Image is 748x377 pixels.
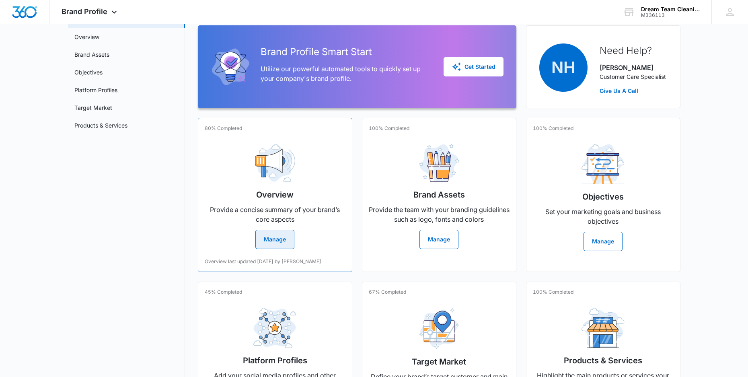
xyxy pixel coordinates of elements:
a: Target Market [74,103,112,112]
p: [PERSON_NAME] [600,63,666,72]
p: 100% Completed [369,125,409,132]
a: Give Us A Call [600,87,666,95]
a: 100% CompletedObjectivesSet your marketing goals and business objectivesManage [526,118,680,272]
p: Provide a concise summary of your brand’s core aspects [205,205,345,224]
button: Manage [584,232,623,251]
p: 100% Completed [533,288,573,296]
h2: Brand Assets [413,189,465,201]
a: Overview [74,33,99,41]
div: account id [641,12,700,18]
p: 67% Completed [369,288,406,296]
button: Manage [255,230,294,249]
a: 80% CompletedOverviewProvide a concise summary of your brand’s core aspectsManageOverview last up... [198,118,352,272]
p: 45% Completed [205,288,242,296]
h2: Overview [256,189,294,201]
a: Objectives [74,68,103,76]
span: Brand Profile [62,7,107,16]
span: NH [539,43,588,92]
p: 100% Completed [533,125,573,132]
h2: Target Market [412,356,466,368]
a: 100% CompletedBrand AssetsProvide the team with your branding guidelines such as logo, fonts and ... [362,118,516,272]
div: Get Started [452,62,495,72]
button: Get Started [444,57,503,76]
p: Utilize our powerful automated tools to quickly set up your company's brand profile. [261,64,431,83]
p: Overview last updated [DATE] by [PERSON_NAME] [205,258,321,265]
h2: Need Help? [600,43,666,58]
p: Customer Care Specialist [600,72,666,81]
h2: Objectives [582,191,624,203]
h2: Brand Profile Smart Start [261,45,431,59]
div: account name [641,6,700,12]
a: Brand Assets [74,50,109,59]
p: Set your marketing goals and business objectives [533,207,674,226]
a: Products & Services [74,121,127,130]
a: Platform Profiles [74,86,117,94]
h2: Products & Services [564,354,642,367]
p: 80% Completed [205,125,242,132]
p: Provide the team with your branding guidelines such as logo, fonts and colors [369,205,510,224]
h2: Platform Profiles [243,354,307,367]
button: Manage [419,230,458,249]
